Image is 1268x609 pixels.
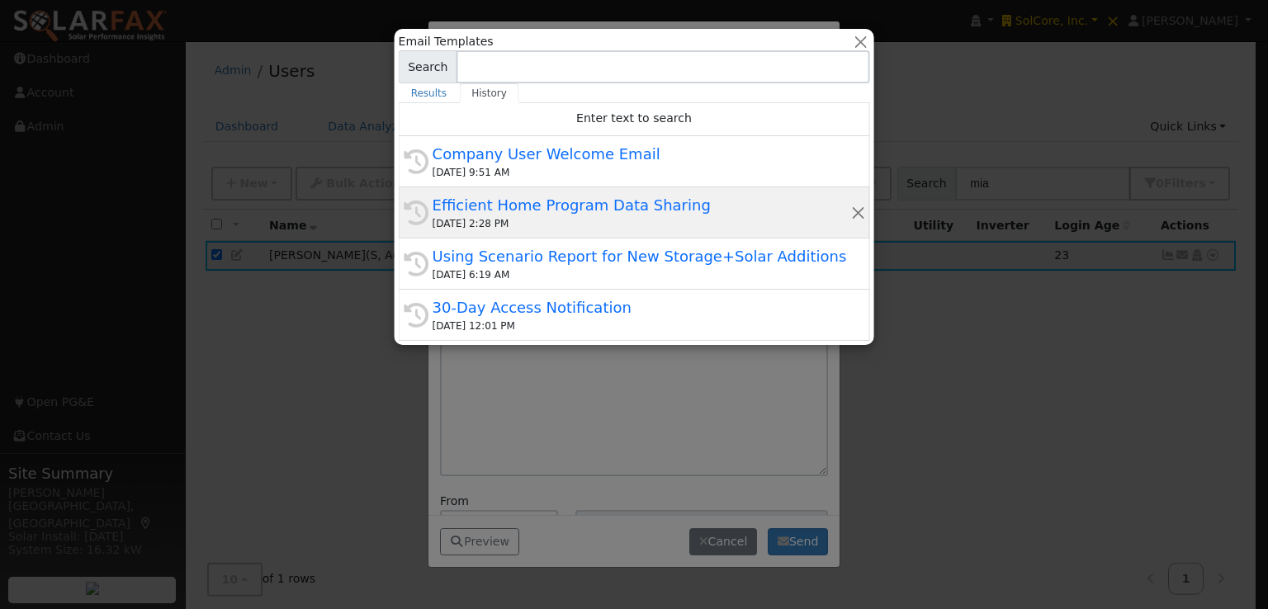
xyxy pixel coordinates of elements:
[459,83,519,103] a: History
[433,194,850,216] div: Efficient Home Program Data Sharing
[433,245,850,267] div: Using Scenario Report for New Storage+Solar Additions
[404,303,428,328] i: History
[399,50,457,83] span: Search
[404,201,428,225] i: History
[433,296,850,319] div: 30-Day Access Notification
[399,33,494,50] span: Email Templates
[404,149,428,174] i: History
[404,252,428,276] i: History
[433,319,850,333] div: [DATE] 12:01 PM
[433,143,850,165] div: Company User Welcome Email
[433,267,850,282] div: [DATE] 6:19 AM
[850,204,867,221] button: Remove this history
[433,165,850,180] div: [DATE] 9:51 AM
[433,216,850,231] div: [DATE] 2:28 PM
[399,83,460,103] a: Results
[576,111,692,125] span: Enter text to search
